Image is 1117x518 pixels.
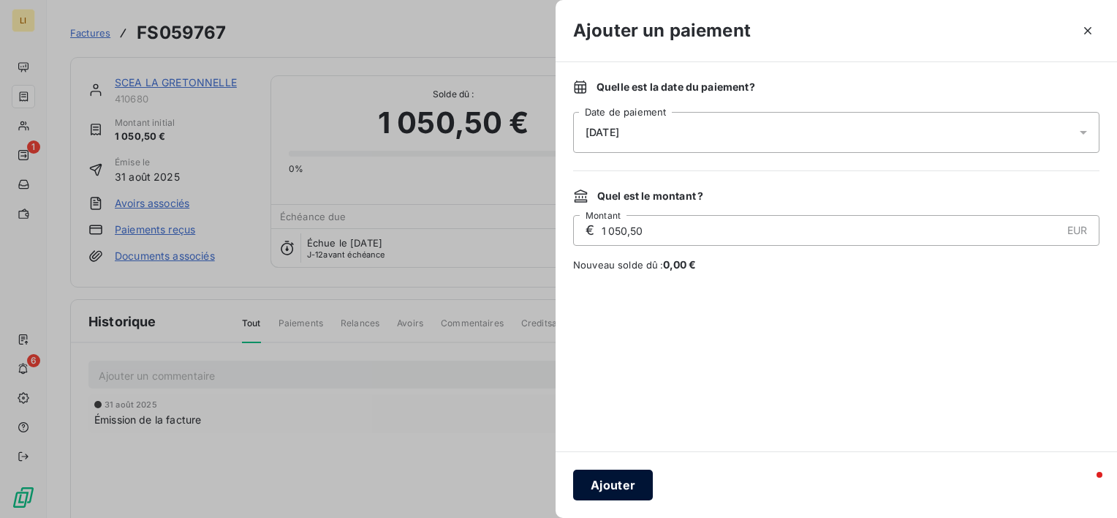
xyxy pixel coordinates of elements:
button: Ajouter [573,470,653,500]
span: 0,00 € [663,258,697,271]
span: [DATE] [586,127,619,138]
iframe: Intercom live chat [1067,468,1102,503]
span: Nouveau solde dû : [573,258,1099,272]
h3: Ajouter un paiement [573,18,751,44]
span: Quel est le montant ? [597,189,703,203]
span: Quelle est la date du paiement ? [597,80,755,94]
